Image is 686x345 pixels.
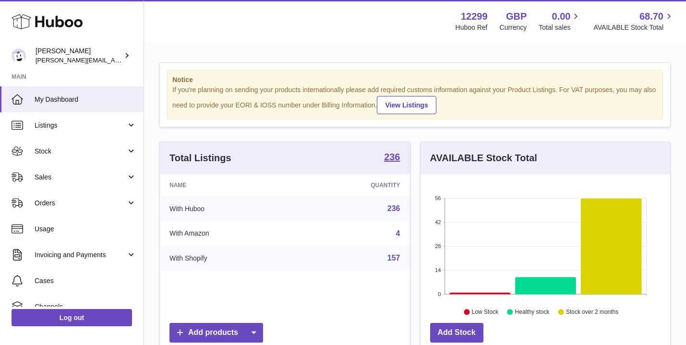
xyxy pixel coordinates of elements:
div: [PERSON_NAME] [36,47,122,65]
a: 4 [396,229,400,238]
td: With Amazon [160,221,297,246]
div: Huboo Ref [456,23,488,32]
a: Add products [169,323,263,343]
span: Cases [35,276,136,286]
span: [PERSON_NAME][EMAIL_ADDRESS][DOMAIN_NAME] [36,56,193,64]
span: My Dashboard [35,95,136,104]
span: Total sales [539,23,581,32]
h3: AVAILABLE Stock Total [430,152,537,165]
a: Log out [12,309,132,326]
text: 28 [435,243,441,249]
text: 42 [435,219,441,225]
span: Stock [35,147,126,156]
h3: Total Listings [169,152,231,165]
text: 14 [435,267,441,273]
text: 0 [438,291,441,297]
a: 236 [387,204,400,213]
a: 0.00 Total sales [539,10,581,32]
img: anthony@happyfeetplaymats.co.uk [12,48,26,63]
span: Listings [35,121,126,130]
a: 157 [387,254,400,262]
text: Healthy stock [515,309,550,315]
span: AVAILABLE Stock Total [593,23,674,32]
span: Usage [35,225,136,234]
div: Currency [500,23,527,32]
strong: 12299 [461,10,488,23]
span: 68.70 [639,10,663,23]
a: Add Stock [430,323,483,343]
td: With Shopify [160,246,297,271]
a: 236 [384,152,400,164]
th: Name [160,174,297,196]
td: With Huboo [160,196,297,221]
div: If you're planning on sending your products internationally please add required customs informati... [172,85,658,114]
span: 0.00 [552,10,571,23]
strong: Notice [172,75,658,84]
span: Invoicing and Payments [35,250,126,260]
strong: GBP [506,10,527,23]
strong: 236 [384,152,400,162]
span: Channels [35,302,136,311]
a: 68.70 AVAILABLE Stock Total [593,10,674,32]
a: View Listings [377,96,436,114]
text: 56 [435,195,441,201]
text: Stock over 2 months [566,309,618,315]
span: Orders [35,199,126,208]
span: Sales [35,173,126,182]
text: Low Stock [471,309,498,315]
th: Quantity [297,174,410,196]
